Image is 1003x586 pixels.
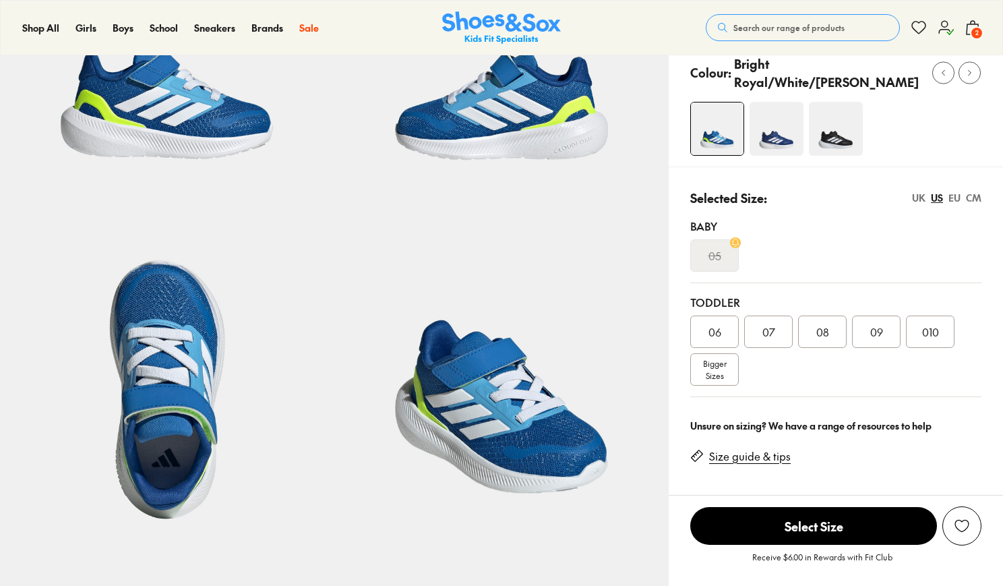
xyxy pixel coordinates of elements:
[690,507,937,545] span: Select Size
[922,324,939,340] span: 010
[690,506,937,546] button: Select Size
[733,22,845,34] span: Search our range of products
[816,324,829,340] span: 08
[912,191,925,205] div: UK
[752,551,892,575] p: Receive $6.00 in Rewards with Fit Club
[948,191,961,205] div: EU
[442,11,561,45] a: Shoes & Sox
[194,21,235,35] a: Sneakers
[442,11,561,45] img: SNS_Logo_Responsive.svg
[299,21,319,34] span: Sale
[194,21,235,34] span: Sneakers
[75,21,96,34] span: Girls
[690,419,981,433] div: Unsure on sizing? We have a range of resources to help
[708,247,721,264] s: 05
[706,14,900,41] button: Search our range of products
[690,63,731,82] p: Colour:
[750,102,803,156] img: 4-524326_1
[965,13,981,42] button: 2
[942,506,981,546] button: Add to wishlist
[251,21,283,34] span: Brands
[690,294,981,310] div: Toddler
[334,202,669,537] img: 7-548199_1
[251,21,283,35] a: Brands
[113,21,133,35] a: Boys
[75,21,96,35] a: Girls
[966,191,981,205] div: CM
[708,324,721,340] span: 06
[931,191,943,205] div: US
[299,21,319,35] a: Sale
[150,21,178,35] a: School
[113,21,133,34] span: Boys
[22,21,59,34] span: Shop All
[703,357,727,382] span: Bigger Sizes
[762,324,775,340] span: 07
[734,55,922,91] p: Bright Royal/White/[PERSON_NAME]
[690,189,767,207] p: Selected Size:
[690,218,981,234] div: Baby
[870,324,883,340] span: 09
[150,21,178,34] span: School
[22,21,59,35] a: Shop All
[691,102,743,155] img: 4-548196_1
[709,449,791,464] a: Size guide & tips
[970,26,983,40] span: 2
[809,102,863,156] img: 4-498523_1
